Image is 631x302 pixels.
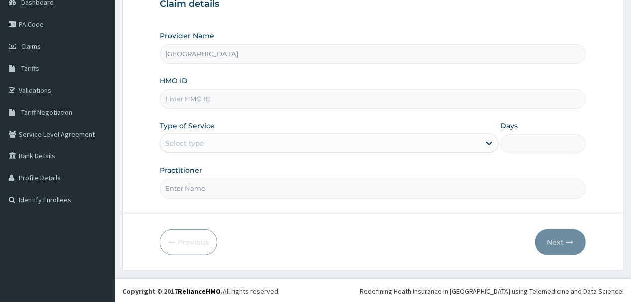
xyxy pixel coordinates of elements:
input: Enter HMO ID [160,89,585,109]
div: Select type [165,138,204,148]
label: Days [501,121,518,131]
div: Redefining Heath Insurance in [GEOGRAPHIC_DATA] using Telemedicine and Data Science! [360,286,624,296]
label: HMO ID [160,76,188,86]
input: Enter Name [160,179,585,198]
button: Next [535,229,586,255]
label: Provider Name [160,31,214,41]
span: Tariff Negotiation [21,108,72,117]
label: Type of Service [160,121,215,131]
button: Previous [160,229,217,255]
a: RelianceHMO [178,287,221,296]
label: Practitioner [160,165,202,175]
strong: Copyright © 2017 . [122,287,223,296]
span: Tariffs [21,64,39,73]
span: Claims [21,42,41,51]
